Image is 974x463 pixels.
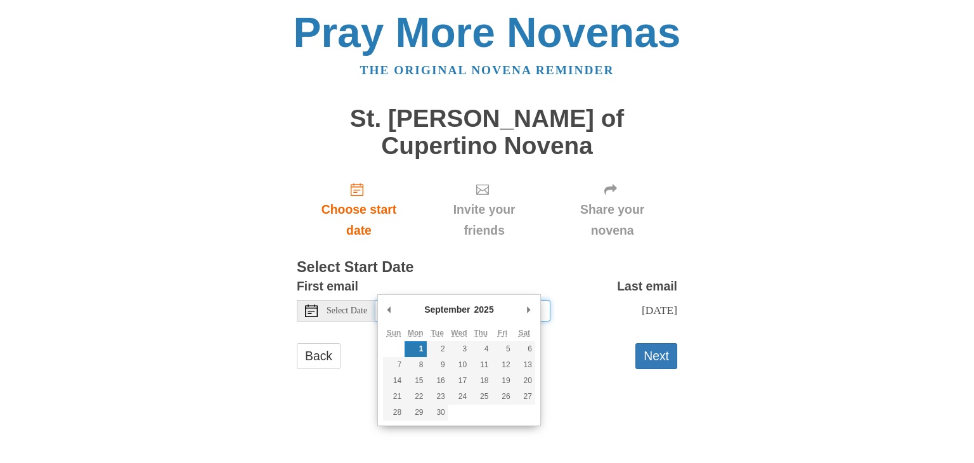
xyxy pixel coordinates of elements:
[474,329,488,337] abbr: Thursday
[448,373,470,389] button: 17
[514,341,535,357] button: 6
[297,343,341,369] a: Back
[470,357,491,373] button: 11
[491,389,513,405] button: 26
[405,389,426,405] button: 22
[375,300,550,322] input: Use the arrow keys to pick a date
[451,329,467,337] abbr: Wednesday
[297,276,358,297] label: First email
[448,389,470,405] button: 24
[383,405,405,421] button: 28
[491,357,513,373] button: 12
[427,405,448,421] button: 30
[523,300,535,319] button: Next Month
[405,405,426,421] button: 29
[309,199,408,241] span: Choose start date
[434,199,535,241] span: Invite your friends
[498,329,507,337] abbr: Friday
[383,357,405,373] button: 7
[422,300,472,319] div: September
[405,341,426,357] button: 1
[387,329,401,337] abbr: Sunday
[470,341,491,357] button: 4
[383,373,405,389] button: 14
[518,329,530,337] abbr: Saturday
[560,199,665,241] span: Share your novena
[514,357,535,373] button: 13
[383,300,396,319] button: Previous Month
[514,389,535,405] button: 27
[470,373,491,389] button: 18
[491,373,513,389] button: 19
[431,329,443,337] abbr: Tuesday
[547,172,677,247] div: Click "Next" to confirm your start date first.
[448,341,470,357] button: 3
[491,341,513,357] button: 5
[421,172,547,247] div: Click "Next" to confirm your start date first.
[405,357,426,373] button: 8
[470,389,491,405] button: 25
[360,63,614,77] a: The original novena reminder
[297,259,677,276] h3: Select Start Date
[617,276,677,297] label: Last email
[635,343,677,369] button: Next
[408,329,424,337] abbr: Monday
[294,9,681,56] a: Pray More Novenas
[642,304,677,316] span: [DATE]
[427,373,448,389] button: 16
[297,105,677,159] h1: St. [PERSON_NAME] of Cupertino Novena
[448,357,470,373] button: 10
[427,389,448,405] button: 23
[327,306,367,315] span: Select Date
[514,373,535,389] button: 20
[405,373,426,389] button: 15
[472,300,496,319] div: 2025
[427,357,448,373] button: 9
[383,389,405,405] button: 21
[297,172,421,247] a: Choose start date
[427,341,448,357] button: 2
